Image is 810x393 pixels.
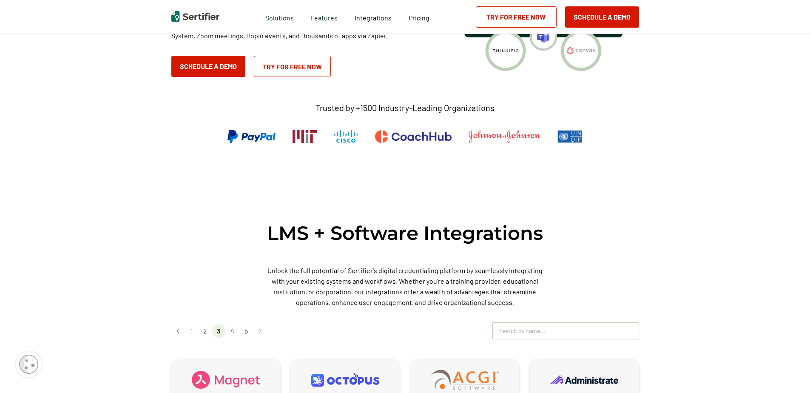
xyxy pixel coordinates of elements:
[227,130,276,143] img: PayPal
[19,355,38,374] img: Cookie Popup Icon
[355,14,392,22] span: Integrations
[311,11,338,22] span: Features
[311,373,379,387] img: Octopus-integration
[254,56,331,77] a: Try for Free Now
[355,11,392,22] a: Integrations
[409,14,429,22] span: Pricing
[171,56,245,77] button: Schedule a Demo
[192,371,260,389] img: Avallain Magnet-integration
[493,325,639,337] input: Search by name...
[265,265,546,308] p: Unlock the full potential of Sertifier's digital credentialing platform by seamlessly integrating...
[334,130,358,143] img: Cisco
[431,370,499,390] img: Acgi-integration
[185,324,199,338] li: page 1
[469,130,540,143] img: Johnson & Johnson
[239,324,253,338] li: page 5
[565,6,639,28] button: Schedule a Demo
[226,324,239,338] li: page 4
[315,103,495,113] p: Trusted by +1500 Industry-Leading Organizations
[557,130,583,143] img: UNDP
[171,324,185,338] button: Go to previous page
[409,11,429,22] a: Pricing
[375,130,452,143] img: CoachHub
[293,130,317,143] img: Massachusetts Institute of Technology
[767,352,810,393] iframe: Chat Widget
[476,6,557,28] a: Try for Free Now
[550,376,618,384] img: Administrate-integration
[253,324,267,338] button: Go to next page
[199,324,212,338] li: page 2
[171,221,639,245] h2: LMS + Software Integrations
[212,324,226,338] li: page 3
[171,11,219,22] img: Sertifier | Digital Credentialing Platform
[265,11,294,22] span: Solutions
